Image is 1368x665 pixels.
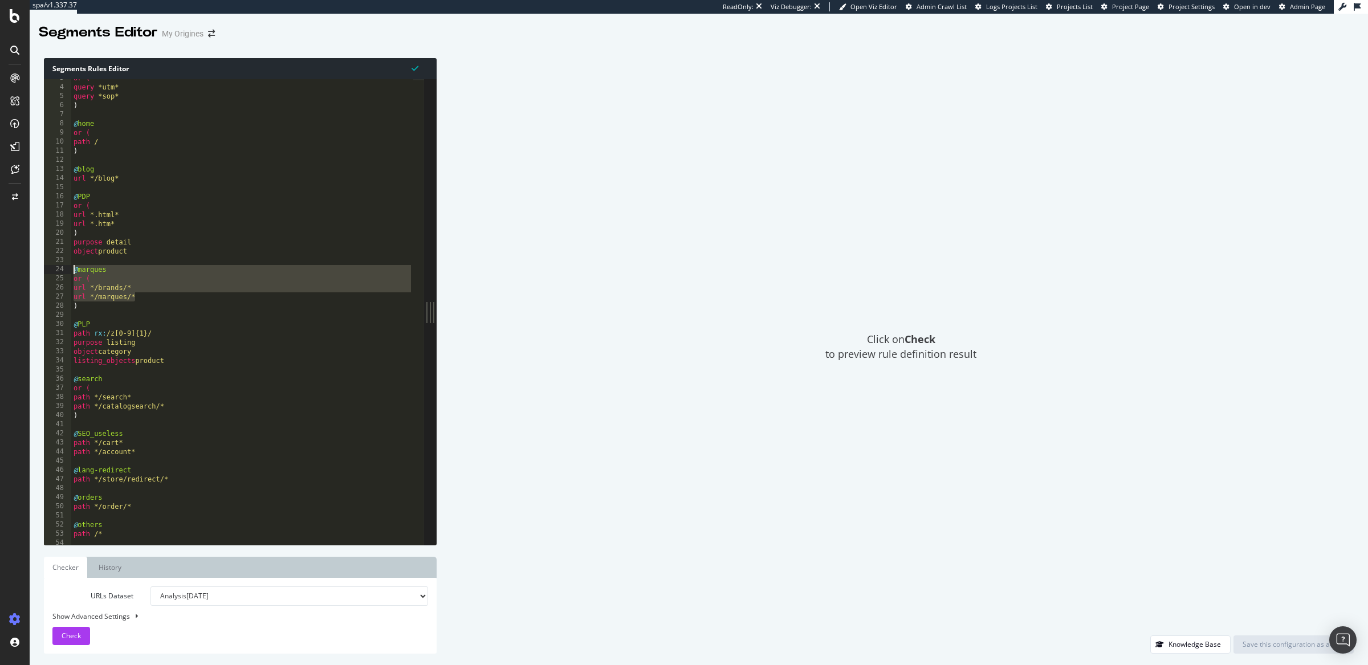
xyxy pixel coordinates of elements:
[44,365,71,374] div: 35
[1168,639,1221,649] div: Knowledge Base
[44,174,71,183] div: 14
[44,110,71,119] div: 7
[44,274,71,283] div: 25
[44,484,71,493] div: 48
[1112,2,1149,11] span: Project Page
[44,219,71,229] div: 19
[44,183,71,192] div: 15
[905,332,935,346] strong: Check
[1243,639,1345,649] div: Save this configuration as active
[44,393,71,402] div: 38
[1158,2,1215,11] a: Project Settings
[44,128,71,137] div: 9
[44,411,71,420] div: 40
[44,493,71,502] div: 49
[850,2,897,11] span: Open Viz Editor
[44,247,71,256] div: 22
[44,265,71,274] div: 24
[44,156,71,165] div: 12
[44,165,71,174] div: 13
[825,332,976,361] span: Click on to preview rule definition result
[1233,635,1354,654] button: Save this configuration as active
[44,511,71,520] div: 51
[44,301,71,311] div: 28
[44,420,71,429] div: 41
[44,557,87,578] a: Checker
[90,557,130,578] a: History
[44,292,71,301] div: 27
[44,529,71,538] div: 53
[44,402,71,411] div: 39
[1168,2,1215,11] span: Project Settings
[44,238,71,247] div: 21
[771,2,812,11] div: Viz Debugger:
[44,320,71,329] div: 30
[839,2,897,11] a: Open Viz Editor
[986,2,1037,11] span: Logs Projects List
[1150,639,1231,649] a: Knowledge Base
[412,63,418,74] span: Syntax is valid
[44,210,71,219] div: 18
[1290,2,1325,11] span: Admin Page
[44,311,71,320] div: 29
[44,447,71,456] div: 44
[52,627,90,645] button: Check
[62,631,81,640] span: Check
[44,586,142,606] label: URLs Dataset
[44,229,71,238] div: 20
[1234,2,1271,11] span: Open in dev
[44,329,71,338] div: 31
[975,2,1037,11] a: Logs Projects List
[44,201,71,210] div: 17
[1101,2,1149,11] a: Project Page
[44,611,420,621] div: Show Advanced Settings
[1150,635,1231,654] button: Knowledge Base
[44,92,71,101] div: 5
[1329,626,1357,654] div: Open Intercom Messenger
[44,101,71,110] div: 6
[44,374,71,384] div: 36
[1279,2,1325,11] a: Admin Page
[44,119,71,128] div: 8
[44,58,437,79] div: Segments Rules Editor
[723,2,754,11] div: ReadOnly:
[44,475,71,484] div: 47
[44,520,71,529] div: 52
[44,384,71,393] div: 37
[44,538,71,548] div: 54
[44,429,71,438] div: 42
[44,456,71,466] div: 45
[44,347,71,356] div: 33
[44,192,71,201] div: 16
[44,338,71,347] div: 32
[44,438,71,447] div: 43
[44,356,71,365] div: 34
[162,28,203,39] div: My Origines
[44,283,71,292] div: 26
[44,256,71,265] div: 23
[917,2,967,11] span: Admin Crawl List
[39,23,157,42] div: Segments Editor
[208,30,215,38] div: arrow-right-arrow-left
[1223,2,1271,11] a: Open in dev
[906,2,967,11] a: Admin Crawl List
[44,146,71,156] div: 11
[44,502,71,511] div: 50
[44,466,71,475] div: 46
[1057,2,1093,11] span: Projects List
[44,83,71,92] div: 4
[1046,2,1093,11] a: Projects List
[44,137,71,146] div: 10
